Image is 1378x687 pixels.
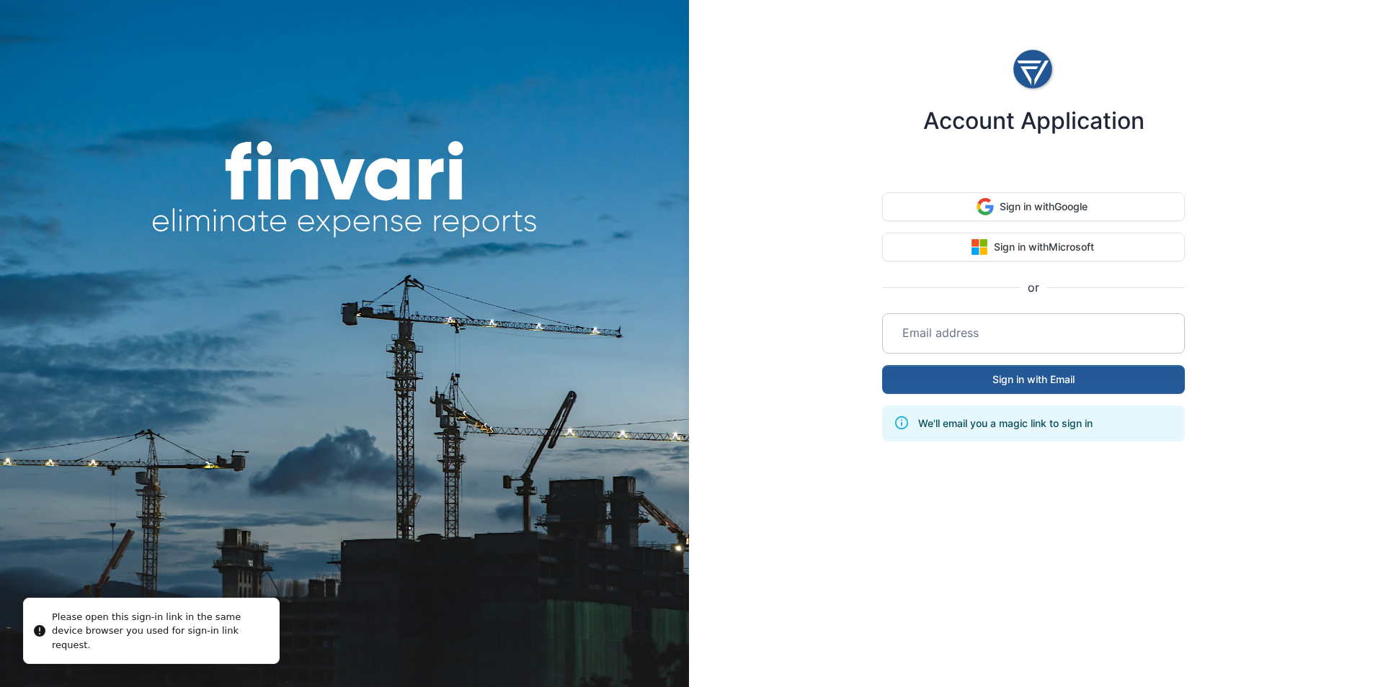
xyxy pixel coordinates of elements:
[882,233,1185,261] button: Sign in withMicrosoft
[1021,279,1046,296] span: or
[151,141,538,239] img: finvari headline
[882,192,1185,221] button: Sign in withGoogle
[52,610,267,652] div: Please open this sign-in link in the same device browser you used for sign-in link request.
[1012,44,1055,96] img: logo
[882,365,1185,394] button: Sign in with Email
[923,107,1144,135] h4: Account Application
[918,410,1093,437] div: We'll email you a magic link to sign in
